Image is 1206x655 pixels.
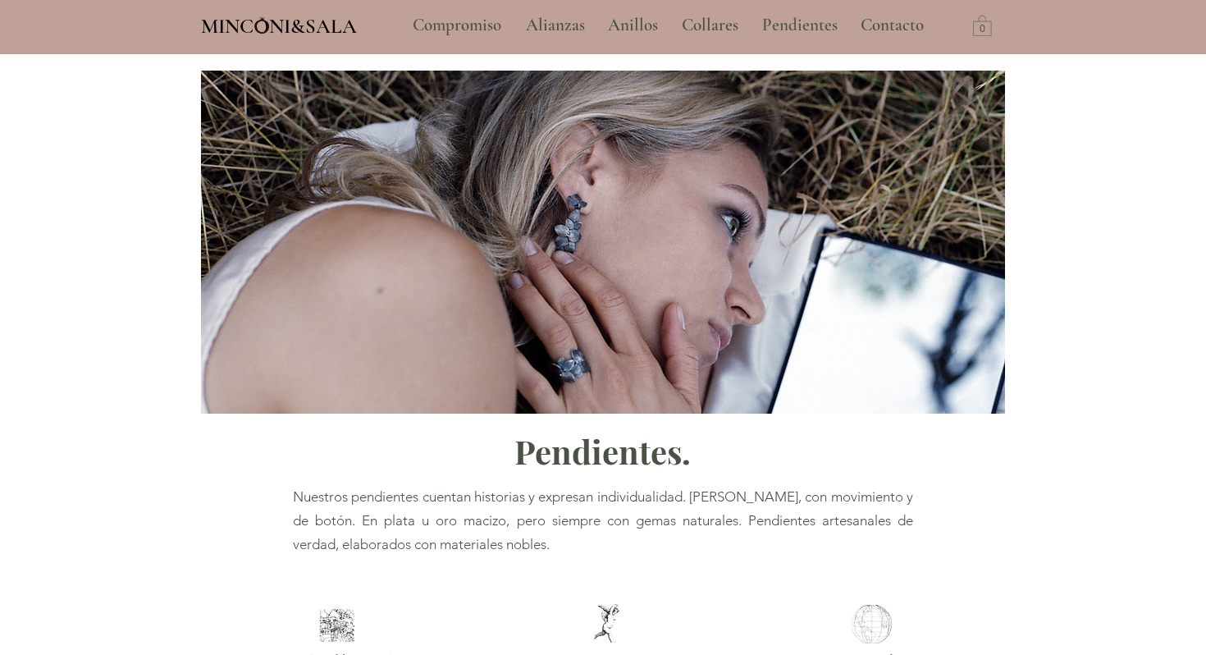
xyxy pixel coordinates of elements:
[201,11,357,38] a: MINCONI&SALA
[514,429,691,473] span: Pendientes.
[514,5,596,46] a: Alianzas
[754,5,846,46] p: Pendientes
[750,5,848,46] a: Pendientes
[201,71,1005,414] img: Pendientes artesanales inspirados en la naturaleza
[315,609,359,642] img: Joyeria Artesanal Barcelona
[400,5,514,46] a: Compromiso
[293,488,913,552] span: Nuestros pendientes cuentan historias y expresan individualidad. [PERSON_NAME], con movimiento y ...
[980,24,985,35] text: 0
[201,14,357,39] span: MINCONI&SALA
[674,5,747,46] p: Collares
[596,5,669,46] a: Anillos
[255,17,269,34] img: Minconi Sala
[847,605,897,644] img: Joyería etica
[368,5,969,46] nav: Sitio
[600,5,666,46] p: Anillos
[404,5,509,46] p: Compromiso
[973,14,992,36] a: Carrito con 0 ítems
[582,604,632,643] img: Joyeria Boho vintage
[848,5,937,46] a: Contacto
[852,5,932,46] p: Contacto
[518,5,593,46] p: Alianzas
[669,5,750,46] a: Collares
